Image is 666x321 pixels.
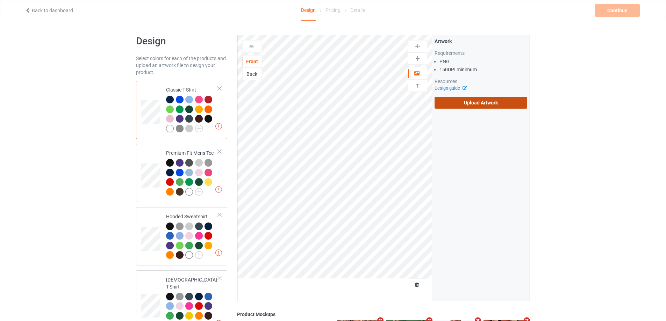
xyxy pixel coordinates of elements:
[439,58,527,65] li: PNG
[435,78,527,85] div: Resources
[136,35,227,48] h1: Design
[435,97,527,109] label: Upload Artwork
[325,0,341,20] div: Pricing
[25,8,73,13] a: Back to dashboard
[414,82,421,89] img: svg%3E%0A
[215,249,222,256] img: exclamation icon
[414,55,421,62] img: svg%3E%0A
[136,81,227,139] div: Classic T-Shirt
[136,207,227,265] div: Hooded Sweatshirt
[205,159,212,167] img: heather_texture.png
[435,38,527,45] div: Artwork
[243,71,262,78] div: Back
[237,311,530,318] div: Product Mockups
[195,125,203,132] img: svg+xml;base64,PD94bWwgdmVyc2lvbj0iMS4wIiBlbmNvZGluZz0iVVRGLTgiPz4KPHN2ZyB3aWR0aD0iMjJweCIgaGVpZ2...
[414,43,421,50] img: svg%3E%0A
[195,251,203,259] img: svg+xml;base64,PD94bWwgdmVyc2lvbj0iMS4wIiBlbmNvZGluZz0iVVRGLTgiPz4KPHN2ZyB3aWR0aD0iMjJweCIgaGVpZ2...
[176,125,184,132] img: heather_texture.png
[166,86,218,132] div: Classic T-Shirt
[166,149,218,195] div: Premium Fit Mens Tee
[136,55,227,76] div: Select colors for each of the products and upload an artwork file to design your product.
[195,188,203,196] img: svg+xml;base64,PD94bWwgdmVyc2lvbj0iMS4wIiBlbmNvZGluZz0iVVRGLTgiPz4KPHN2ZyB3aWR0aD0iMjJweCIgaGVpZ2...
[435,50,527,57] div: Requirements
[439,66,527,73] li: 150 DPI minimum
[166,213,218,258] div: Hooded Sweatshirt
[435,86,466,91] a: Design guide
[215,123,222,130] img: exclamation icon
[301,0,316,21] div: Design
[215,186,222,193] img: exclamation icon
[243,58,262,65] div: Front
[136,144,227,202] div: Premium Fit Mens Tee
[350,0,365,20] div: Details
